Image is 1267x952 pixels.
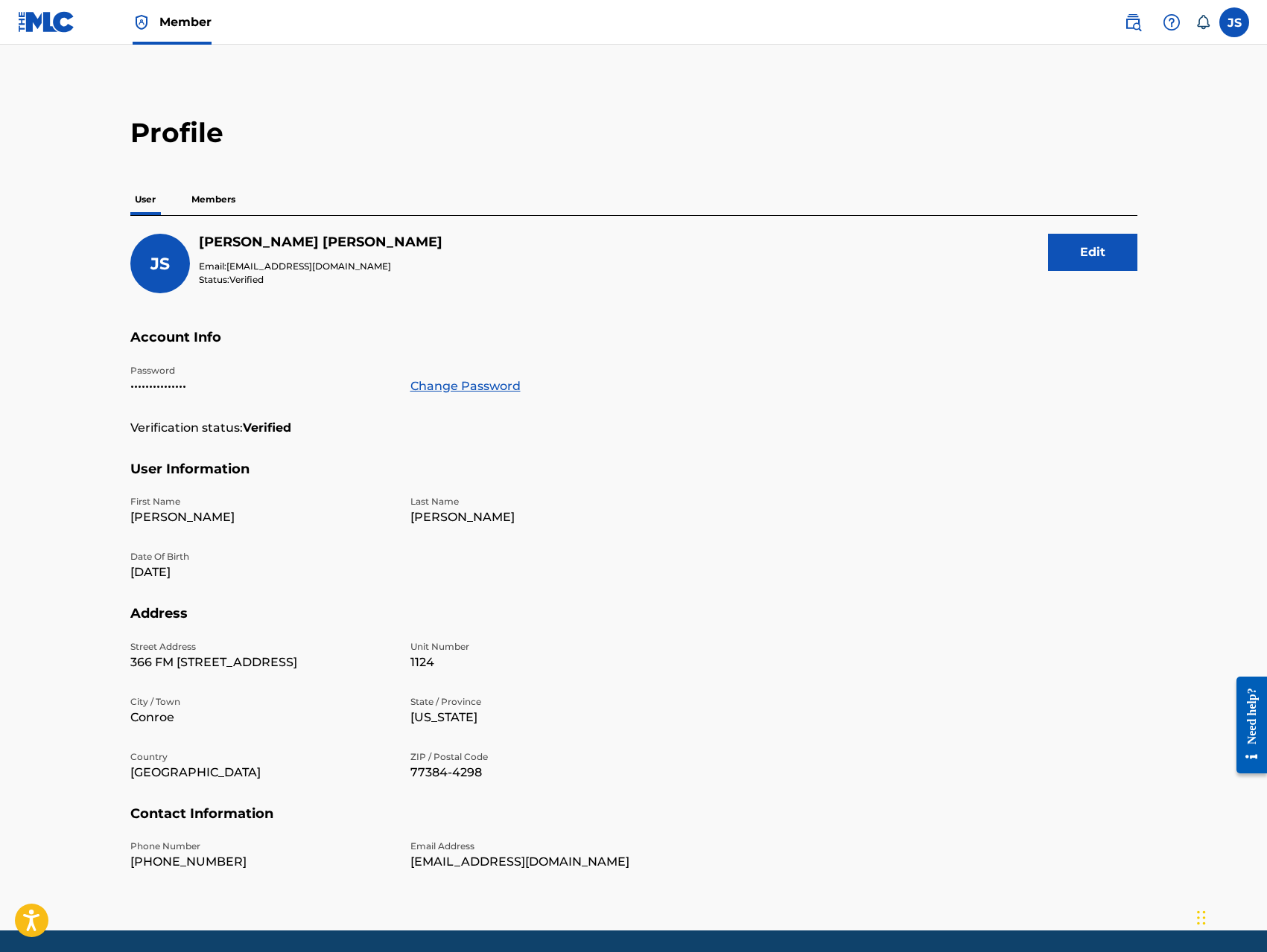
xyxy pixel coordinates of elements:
[159,13,212,31] span: Member
[199,260,442,273] p: Email:
[1157,7,1187,37] div: Help
[130,605,1137,640] h5: Address
[130,764,393,782] p: [GEOGRAPHIC_DATA]
[226,261,391,272] span: [EMAIL_ADDRESS][DOMAIN_NAME]
[130,750,393,764] p: Country
[18,11,75,33] img: MLC Logo
[130,184,160,215] p: User
[130,709,393,726] p: Conroe
[130,563,393,581] p: [DATE]
[410,695,673,709] p: State / Province
[130,550,393,563] p: Date Of Birth
[1197,895,1206,940] div: Drag
[130,116,1137,150] h2: Profile
[410,377,521,395] a: Change Password
[1048,234,1137,271] button: Edit
[410,640,673,654] p: Unit Number
[243,419,291,437] strong: Verified
[130,695,393,709] p: City / Town
[130,805,1137,840] h5: Contact Information
[130,508,393,526] p: [PERSON_NAME]
[130,840,393,853] p: Phone Number
[199,273,442,287] p: Status:
[410,750,673,764] p: ZIP / Postal Code
[130,329,1137,364] h5: Account Info
[1118,7,1148,37] a: Public Search
[410,709,673,726] p: [US_STATE]
[410,853,673,871] p: [EMAIL_ADDRESS][DOMAIN_NAME]
[1195,15,1210,30] div: Notifications
[130,654,393,671] p: 366 FM [STREET_ADDRESS]
[130,364,393,377] p: Password
[130,853,393,871] p: [PHONE_NUMBER]
[229,274,264,285] span: Verified
[410,764,673,782] p: 77384-4298
[1163,13,1181,31] img: help
[130,419,243,437] p: Verification status:
[1225,665,1267,785] iframe: Resource Center
[187,184,240,215] p: Members
[130,377,393,395] p: •••••••••••••••
[1193,881,1267,952] iframe: Chat Widget
[199,234,442,251] h5: Jerome Singleton
[150,254,170,274] span: JS
[130,640,393,654] p: Street Address
[133,13,150,31] img: Top Rightsholder
[410,840,673,853] p: Email Address
[410,495,673,508] p: Last Name
[130,461,1137,496] h5: User Information
[410,508,673,526] p: [PERSON_NAME]
[410,654,673,671] p: 1124
[1124,13,1142,31] img: search
[1219,7,1249,37] div: User Menu
[130,495,393,508] p: First Name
